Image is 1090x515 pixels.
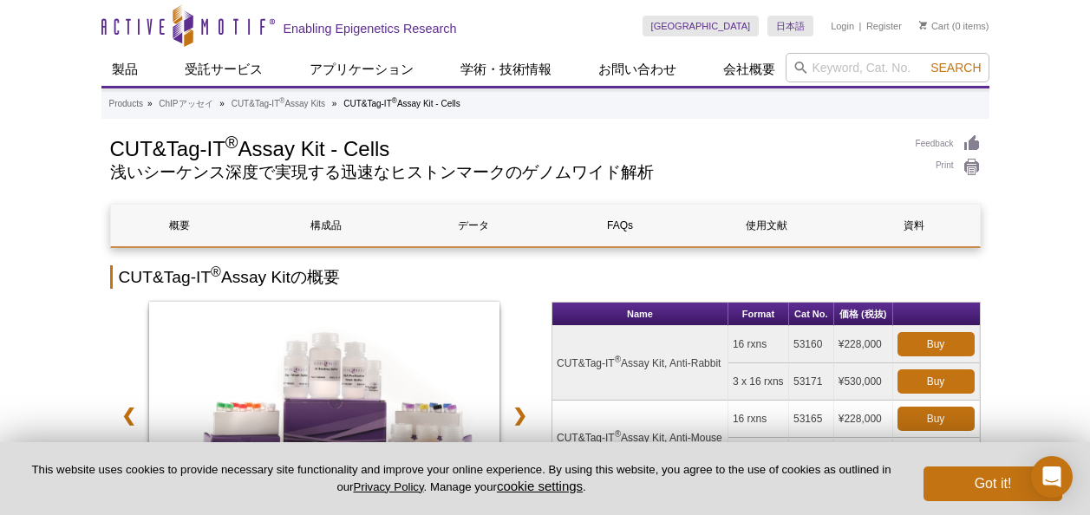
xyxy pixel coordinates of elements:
[767,16,813,36] a: 日本語
[789,326,834,363] td: 53160
[728,401,789,438] td: 16 rxns
[925,60,986,75] button: Search
[615,429,621,439] sup: ®
[930,61,981,75] span: Search
[916,158,981,177] a: Print
[279,96,284,105] sup: ®
[897,369,975,394] a: Buy
[101,53,148,86] a: 製品
[834,326,893,363] td: ¥228,000
[713,53,786,86] a: 会社概要
[110,165,898,180] h2: 浅いシーケンス深度で実現する迅速なヒストンマークのゲノムワイド解析
[284,21,457,36] h2: Enabling Epigenetics Research
[109,96,143,112] a: Products
[28,462,895,495] p: This website uses cookies to provide necessary site functionality and improve your online experie...
[728,303,789,326] th: Format
[258,205,395,246] a: 構成品
[643,16,760,36] a: [GEOGRAPHIC_DATA]
[831,20,854,32] a: Login
[698,205,836,246] a: 使用文献
[728,326,789,363] td: 16 rxns
[552,303,728,326] th: Name
[225,133,238,152] sup: ®
[789,363,834,401] td: 53171
[110,134,898,160] h1: CUT&Tag-IT Assay Kit - Cells
[789,438,834,475] td: 53172
[834,363,893,401] td: ¥530,000
[919,16,989,36] li: (0 items)
[111,205,249,246] a: 概要
[786,53,989,82] input: Keyword, Cat. No.
[866,20,902,32] a: Register
[232,96,325,112] a: CUT&Tag-IT®Assay Kits
[450,53,562,86] a: 学術・技術情報
[919,20,950,32] a: Cart
[343,99,460,108] li: CUT&Tag-IT Assay Kit - Cells
[897,407,975,431] a: Buy
[834,438,893,475] td: ¥530,000
[728,438,789,475] td: 3 x 16 rxns
[615,355,621,364] sup: ®
[110,265,981,289] h2: CUT&Tag-IT Assay Kitの概要
[919,21,927,29] img: Your Cart
[353,480,423,493] a: Privacy Policy
[859,16,862,36] li: |
[924,466,1062,501] button: Got it!
[834,303,893,326] th: 価格 (税抜)
[159,96,212,112] a: ChIPアッセイ
[728,363,789,401] td: 3 x 16 rxns
[404,205,542,246] a: データ
[789,401,834,438] td: 53165
[110,395,147,435] a: ❮
[299,53,424,86] a: アプリケーション
[392,96,397,105] sup: ®
[219,99,225,108] li: »
[789,303,834,326] th: Cat No.
[551,205,689,246] a: FAQs
[552,401,728,475] td: CUT&Tag-IT Assay Kit, Anti-Mouse
[916,134,981,153] a: Feedback
[845,205,982,246] a: 資料
[174,53,273,86] a: 受託サービス
[588,53,687,86] a: お問い合わせ
[332,99,337,108] li: »
[834,401,893,438] td: ¥228,000
[211,264,221,279] sup: ®
[497,479,583,493] button: cookie settings
[552,326,728,401] td: CUT&Tag-IT Assay Kit, Anti-Rabbit
[897,332,975,356] a: Buy
[501,395,538,435] a: ❯
[1031,456,1073,498] div: Open Intercom Messenger
[147,99,153,108] li: »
